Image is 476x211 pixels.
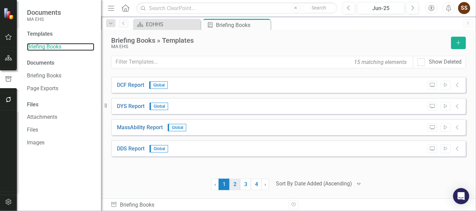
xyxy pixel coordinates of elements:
[251,179,262,190] a: 4
[149,81,168,89] span: Global
[352,57,408,68] div: 15 matching elements
[214,181,216,187] span: ‹
[27,30,94,38] div: Templates
[117,124,163,132] a: MassAbility Report
[111,56,413,68] input: Filter Templates...
[136,2,338,14] input: Search ClearPoint...
[27,43,94,51] a: Briefing Books
[168,124,186,131] span: Global
[27,126,94,134] a: Files
[216,21,269,29] div: Briefing Books
[312,5,326,10] span: Search
[27,16,61,22] small: MA EHS
[117,81,144,89] a: DCF Report
[110,201,284,209] div: Briefing Books
[229,179,240,190] a: 2
[27,85,94,93] a: Page Exports
[111,37,448,44] div: Briefing Books » Templates
[302,3,336,13] button: Search
[27,101,94,109] div: Files
[117,145,145,153] a: DDS Report
[359,4,402,12] div: Jun-25
[264,181,266,187] span: ›
[240,179,251,190] a: 3
[27,59,94,67] div: Documents
[27,113,94,121] a: Attachments
[27,139,94,147] a: Images
[27,8,61,16] span: Documents
[111,44,448,49] div: MA EHS
[219,179,229,190] span: 1
[150,103,168,110] span: Global
[429,58,462,66] div: Show Deleted
[3,7,15,20] img: ClearPoint Strategy
[357,2,405,14] button: Jun-25
[146,20,199,29] div: EOHHS
[458,2,470,14] button: SS
[135,20,199,29] a: EOHHS
[150,145,168,152] span: Global
[27,72,94,80] a: Briefing Books
[453,188,469,204] div: Open Intercom Messenger
[117,103,145,110] a: DYS Report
